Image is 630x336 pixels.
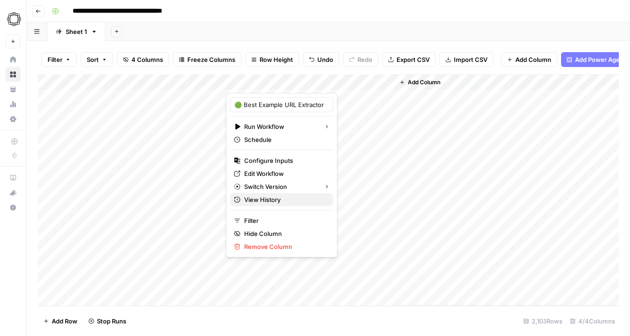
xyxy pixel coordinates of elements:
a: Your Data [6,82,21,97]
span: Switch Version [244,182,316,191]
span: Freeze Columns [187,55,235,64]
span: Row Height [260,55,293,64]
a: Settings [6,112,21,127]
button: Add Row [38,314,83,329]
span: Sort [87,55,99,64]
span: Hide Column [244,229,326,238]
img: Omniscient Logo [6,11,22,27]
button: Add Column [396,76,444,88]
button: Undo [303,52,339,67]
div: 4/4 Columns [566,314,619,329]
span: Remove Column [244,242,326,251]
span: Export CSV [397,55,430,64]
a: AirOps Academy [6,170,21,185]
span: Add Row [52,316,77,326]
a: Usage [6,97,21,112]
a: Browse [6,67,21,82]
button: Import CSV [439,52,493,67]
span: Add Column [408,78,440,87]
button: Export CSV [382,52,436,67]
span: Undo [317,55,333,64]
button: Add Column [501,52,557,67]
span: Import CSV [454,55,487,64]
button: 4 Columns [117,52,169,67]
span: Add Power Agent [575,55,626,64]
span: Run Workflow [244,122,316,131]
span: Add Column [515,55,551,64]
button: Redo [343,52,378,67]
div: Sheet 1 [66,27,87,36]
span: Configure Inputs [244,156,326,165]
span: Filter [244,216,326,225]
button: Row Height [245,52,299,67]
button: Filter [41,52,77,67]
span: Schedule [244,135,326,144]
span: Filter [48,55,62,64]
button: Stop Runs [83,314,132,329]
span: Edit Workflow [244,169,326,178]
button: Help + Support [6,200,21,215]
a: Sheet 1 [48,22,105,41]
span: View History [244,195,326,204]
button: What's new? [6,185,21,200]
button: Freeze Columns [173,52,241,67]
span: Redo [357,55,372,64]
button: Workspace: Omniscient [6,7,21,31]
a: Home [6,52,21,67]
div: What's new? [6,186,20,200]
span: Stop Runs [97,316,126,326]
span: 4 Columns [131,55,163,64]
button: Sort [81,52,113,67]
div: 2,103 Rows [520,314,566,329]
